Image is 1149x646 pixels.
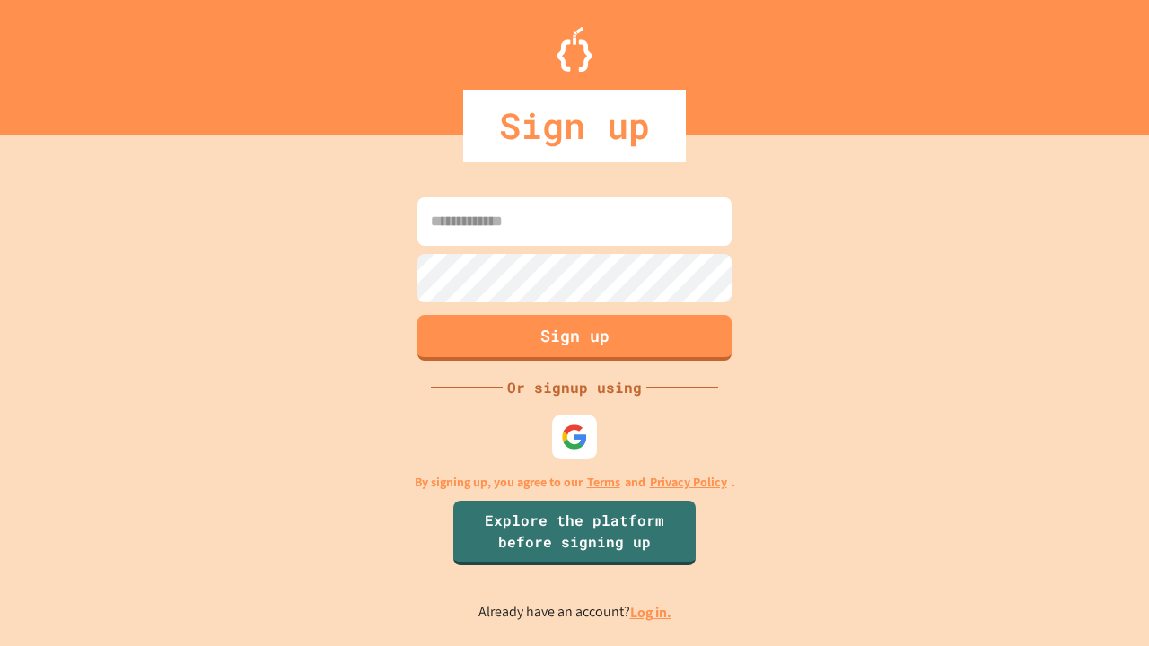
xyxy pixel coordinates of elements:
[587,473,620,492] a: Terms
[650,473,727,492] a: Privacy Policy
[463,90,686,161] div: Sign up
[478,601,671,624] p: Already have an account?
[561,423,588,450] img: google-icon.svg
[453,501,696,565] a: Explore the platform before signing up
[503,377,646,398] div: Or signup using
[630,603,671,622] a: Log in.
[557,27,592,72] img: Logo.svg
[417,315,732,361] button: Sign up
[415,473,735,492] p: By signing up, you agree to our and .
